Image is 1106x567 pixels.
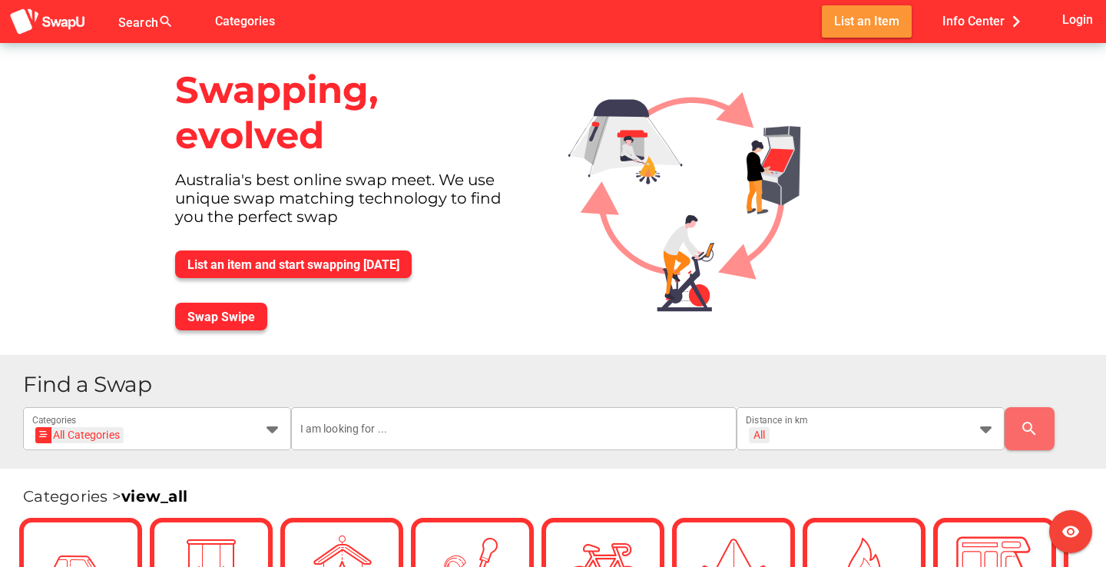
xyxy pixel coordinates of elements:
[121,487,187,506] a: view_all
[175,250,412,278] button: List an item and start swapping [DATE]
[23,373,1094,396] h1: Find a Swap
[175,303,267,330] button: Swap Swipe
[942,8,1028,34] span: Info Center
[556,43,838,330] img: Graphic.svg
[9,8,86,36] img: aSD8y5uGLpzPJLYTcYcjNu3laj1c05W5KWf0Ds+Za8uybjssssuu+yyyy677LKX2n+PWMSDJ9a87AAAAABJRU5ErkJggg==
[215,8,275,34] span: Categories
[1061,522,1080,541] i: visibility
[192,12,210,31] i: false
[203,13,287,28] a: Categories
[834,11,899,31] span: List an Item
[23,487,187,506] span: Categories >
[1059,5,1097,34] button: Login
[1005,10,1028,33] i: chevron_right
[163,171,544,238] div: Australia's best online swap meet. We use unique swap matching technology to find you the perfect...
[187,257,399,272] span: List an item and start swapping [DATE]
[1020,419,1038,438] i: search
[930,5,1040,37] button: Info Center
[1062,9,1093,30] span: Login
[187,310,255,324] span: Swap Swipe
[163,55,544,171] div: Swapping, evolved
[40,427,120,443] div: All Categories
[300,407,728,450] input: I am looking for ...
[203,5,287,37] button: Categories
[822,5,912,37] button: List an Item
[753,428,765,442] div: All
